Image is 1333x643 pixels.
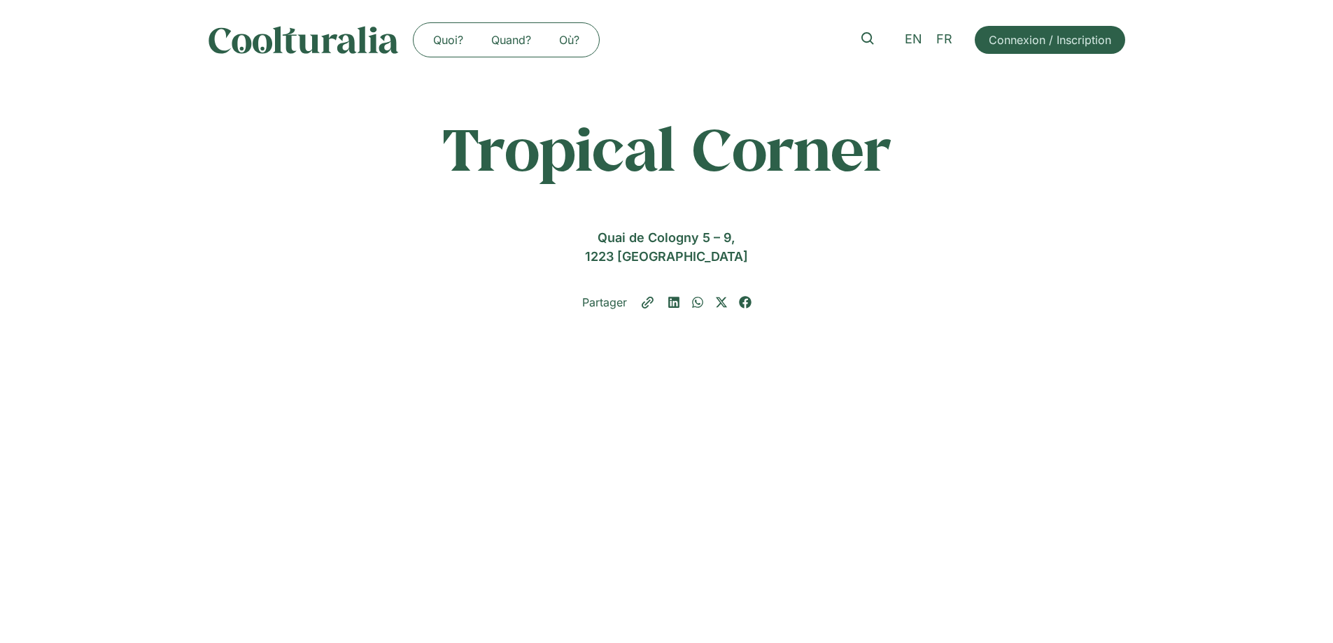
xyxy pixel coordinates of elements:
[209,228,1125,266] div: Quai de Cologny 5 – 9, 1223 [GEOGRAPHIC_DATA]
[545,29,593,51] a: Où?
[739,296,752,309] div: Partager sur facebook
[668,296,680,309] div: Partager sur linkedin
[936,32,952,47] span: FR
[582,294,627,311] p: Partager
[898,29,929,50] a: EN
[929,29,959,50] a: FR
[209,113,1125,183] h1: Tropical Corner
[419,29,477,51] a: Quoi?
[905,32,922,47] span: EN
[989,31,1111,48] span: Connexion / Inscription
[691,296,704,309] div: Partager sur whatsapp
[715,296,728,309] div: Partager sur x-twitter
[975,26,1125,54] a: Connexion / Inscription
[419,29,593,51] nav: Menu
[477,29,545,51] a: Quand?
